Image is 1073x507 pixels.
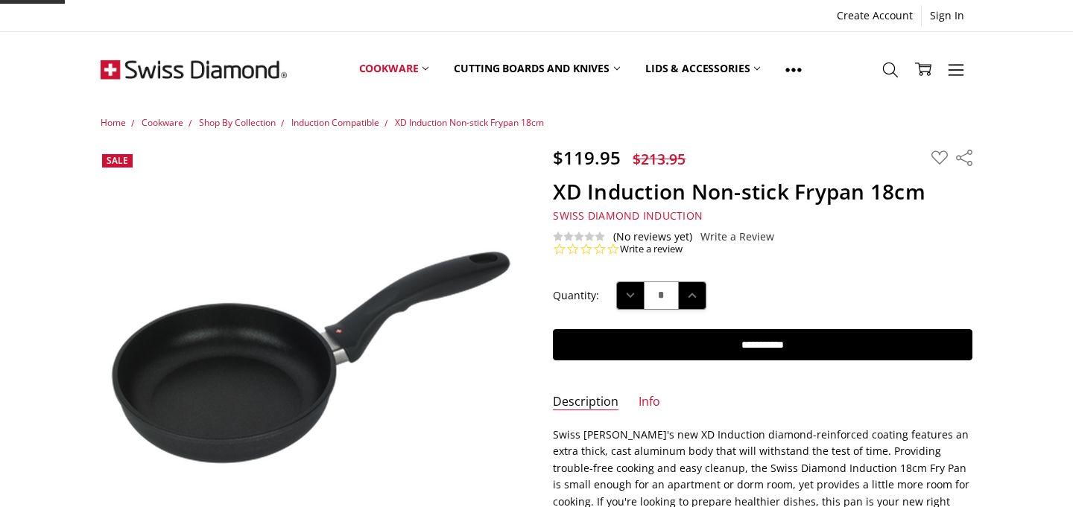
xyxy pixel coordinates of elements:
a: Write a Review [700,231,774,243]
a: Write a review [620,243,683,256]
a: Info [639,394,660,411]
a: Cookware [346,36,442,102]
a: Cutting boards and knives [441,36,633,102]
span: (No reviews yet) [613,231,692,243]
a: Home [101,116,126,129]
span: $119.95 [553,145,621,170]
span: $213.95 [633,149,686,169]
a: Induction Compatible [291,116,379,129]
label: Quantity: [553,287,599,304]
a: Lids & Accessories [633,36,773,102]
a: Show All [773,36,814,103]
a: Create Account [829,5,921,26]
a: Description [553,394,618,411]
a: Cookware [142,116,183,129]
img: Free Shipping On Every Order [101,32,287,106]
h1: XD Induction Non-stick Frypan 18cm [553,179,972,205]
a: Sign In [922,5,972,26]
a: Shop By Collection [199,116,276,129]
span: Sale [107,154,128,167]
a: XD Induction Non-stick Frypan 18cm [395,116,544,129]
span: Swiss Diamond Induction [553,208,703,223]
